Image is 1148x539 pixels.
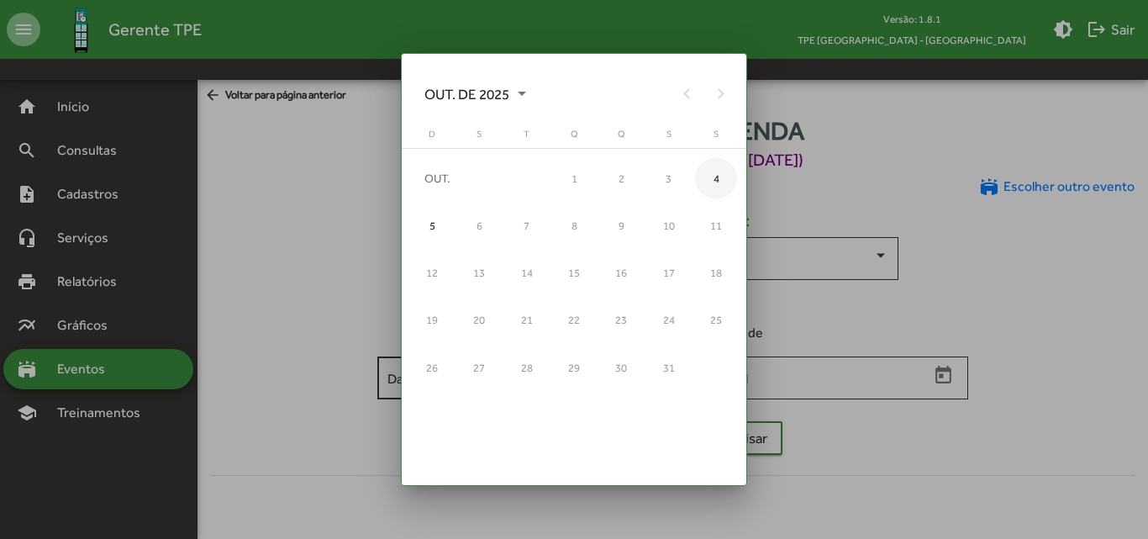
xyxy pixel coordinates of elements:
th: terça-feira [503,128,550,149]
td: 24 de outubro de 2025 [645,297,692,344]
td: 22 de outubro de 2025 [550,297,598,344]
div: 23 [600,299,643,342]
div: 26 [411,346,454,389]
div: 28 [505,346,548,389]
div: 25 [695,299,738,342]
div: 16 [600,251,643,294]
div: 2 [600,157,643,200]
td: 25 de outubro de 2025 [692,297,740,344]
td: 2 de outubro de 2025 [598,155,645,202]
td: 30 de outubro de 2025 [598,344,645,391]
td: 9 de outubro de 2025 [598,202,645,249]
th: quarta-feira [550,128,598,149]
td: 5 de outubro de 2025 [408,202,456,249]
th: segunda-feira [456,128,503,149]
div: 30 [600,346,643,389]
td: 14 de outubro de 2025 [503,250,550,297]
td: 23 de outubro de 2025 [598,297,645,344]
div: 24 [647,299,690,342]
div: 19 [411,299,454,342]
div: 21 [505,299,548,342]
div: 18 [695,251,738,294]
div: 29 [553,346,596,389]
div: 27 [458,346,501,389]
td: 6 de outubro de 2025 [456,202,503,249]
td: 27 de outubro de 2025 [456,344,503,391]
td: 28 de outubro de 2025 [503,344,550,391]
th: sábado [692,128,740,149]
th: quinta-feira [598,128,645,149]
td: 10 de outubro de 2025 [645,202,692,249]
div: 17 [647,251,690,294]
td: 11 de outubro de 2025 [692,202,740,249]
td: 8 de outubro de 2025 [550,202,598,249]
div: 22 [553,299,596,342]
div: 3 [647,157,690,200]
div: 8 [553,204,596,247]
td: 12 de outubro de 2025 [408,250,456,297]
th: sexta-feira [645,128,692,149]
td: 3 de outubro de 2025 [645,155,692,202]
div: 10 [647,204,690,247]
div: 12 [411,251,454,294]
th: domingo [408,128,456,149]
button: Choose month and year [410,77,539,111]
td: 20 de outubro de 2025 [456,297,503,344]
div: 1 [553,157,596,200]
div: 14 [505,251,548,294]
div: 7 [505,204,548,247]
span: OUT. DE 2025 [424,79,525,109]
td: 15 de outubro de 2025 [550,250,598,297]
td: 13 de outubro de 2025 [456,250,503,297]
td: 16 de outubro de 2025 [598,250,645,297]
div: 31 [647,346,690,389]
div: 11 [695,204,738,247]
div: 4 [695,157,738,200]
td: 21 de outubro de 2025 [503,297,550,344]
td: 1 de outubro de 2025 [550,155,598,202]
div: 15 [553,251,596,294]
td: 31 de outubro de 2025 [645,344,692,391]
div: 9 [600,204,643,247]
div: 20 [458,299,501,342]
td: OUT. [408,155,550,202]
td: 17 de outubro de 2025 [645,250,692,297]
td: 26 de outubro de 2025 [408,344,456,391]
td: 18 de outubro de 2025 [692,250,740,297]
td: 7 de outubro de 2025 [503,202,550,249]
div: 13 [458,251,501,294]
td: 29 de outubro de 2025 [550,344,598,391]
td: 4 de outubro de 2025 [692,155,740,202]
div: 6 [458,204,501,247]
td: 19 de outubro de 2025 [408,297,456,344]
div: 5 [411,204,454,247]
